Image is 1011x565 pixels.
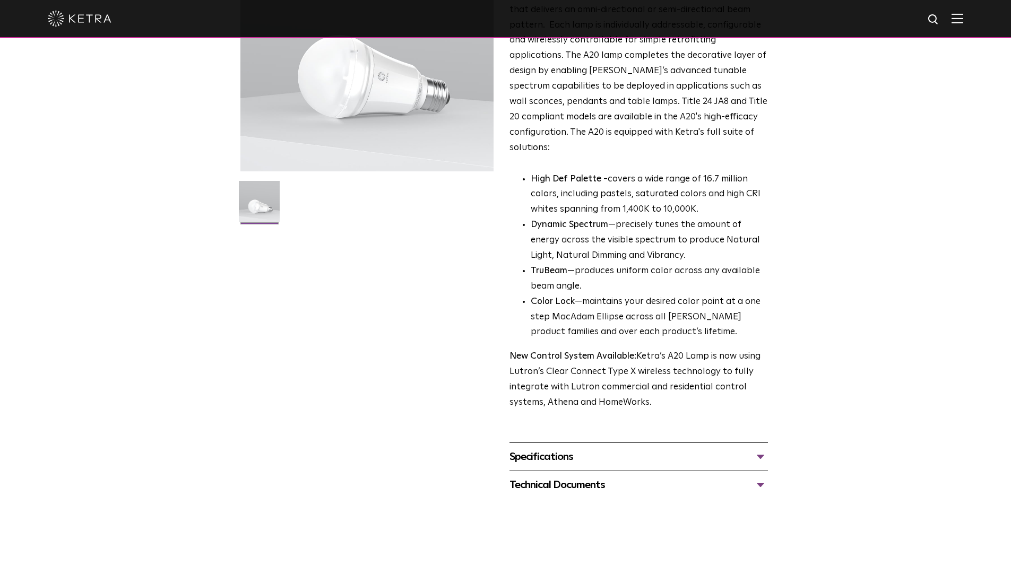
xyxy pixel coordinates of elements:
img: ketra-logo-2019-white [48,11,111,27]
p: Ketra’s A20 Lamp is now using Lutron’s Clear Connect Type X wireless technology to fully integrat... [509,349,768,411]
strong: New Control System Available: [509,352,636,361]
p: covers a wide range of 16.7 million colors, including pastels, saturated colors and high CRI whit... [531,172,768,218]
li: —maintains your desired color point at a one step MacAdam Ellipse across all [PERSON_NAME] produc... [531,294,768,341]
img: search icon [927,13,940,27]
li: —produces uniform color across any available beam angle. [531,264,768,294]
img: A20-Lamp-2021-Web-Square [239,181,280,230]
li: —precisely tunes the amount of energy across the visible spectrum to produce Natural Light, Natur... [531,218,768,264]
strong: TruBeam [531,266,567,275]
div: Technical Documents [509,476,768,493]
strong: Color Lock [531,297,575,306]
img: Hamburger%20Nav.svg [952,13,963,23]
strong: Dynamic Spectrum [531,220,608,229]
strong: High Def Palette - [531,175,608,184]
div: Specifications [509,448,768,465]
